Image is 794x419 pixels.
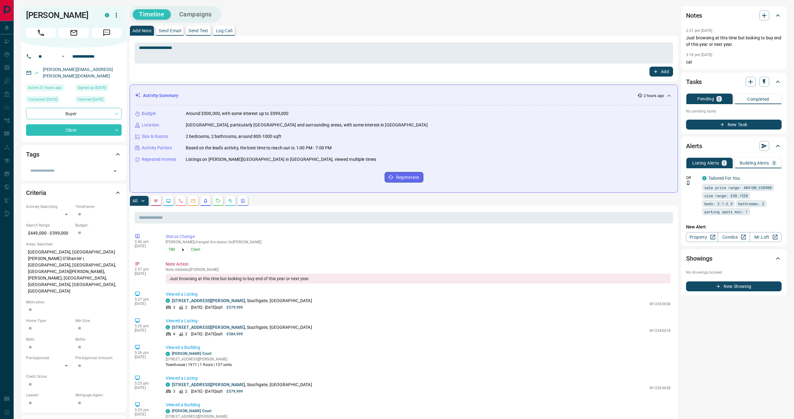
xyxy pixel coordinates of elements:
p: , Southgate, [GEOGRAPHIC_DATA] [172,298,312,304]
a: [STREET_ADDRESS][PERSON_NAME] [172,298,245,303]
p: Off [686,175,698,181]
p: Pre-Approval Amount: [75,355,122,361]
a: [PERSON_NAME] Court [172,409,212,413]
p: $579,999 [226,389,243,394]
button: New Task [686,120,782,130]
p: $579,999 [226,305,243,310]
span: beds: 2.1-2.9 [704,201,733,207]
p: $584,999 [226,331,243,337]
a: [PERSON_NAME][EMAIL_ADDRESS][PERSON_NAME][DOMAIN_NAME] [43,67,113,78]
span: Claimed [DATE] [78,96,103,103]
svg: Push Notification Only [686,181,690,185]
a: [PERSON_NAME] Court [172,351,212,356]
p: 1 [723,161,725,165]
p: 2:46 pm [135,240,156,244]
p: [DATE] - [DATE] sqft [191,389,223,394]
p: 3 [173,305,175,310]
p: Timeframe: [75,204,122,209]
p: Budget [142,110,156,117]
p: 2 [185,305,187,310]
a: Property [686,232,718,242]
h2: Tags [26,149,39,159]
a: Mr.Loft [750,232,782,242]
p: Pending [697,97,714,101]
div: condos.ca [105,13,109,17]
p: [DATE] [135,386,156,390]
span: Signed up [DATE] [78,85,106,91]
div: Tags [26,147,122,162]
span: Message [92,28,122,38]
span: bathrooms: 2 [738,201,764,207]
p: Send Email [159,29,181,33]
div: Client [26,124,122,136]
p: Min Size: [75,318,122,324]
button: Regenerate [385,172,423,183]
p: All [132,199,137,203]
button: Add [649,67,673,77]
span: Contacted [DATE] [28,96,57,103]
p: Townhouse | 1971 | 1 floors | 137 units [166,362,232,368]
div: condos.ca [166,352,170,356]
div: condos.ca [166,325,170,329]
a: [STREET_ADDRESS][PERSON_NAME] [172,325,245,330]
svg: Email Verified [34,71,38,75]
p: Activity Pattern [142,145,172,151]
div: Fri Sep 12 2025 [75,96,122,105]
p: 5:26 pm [135,324,156,328]
p: Viewed a Building [166,402,671,408]
div: condos.ca [166,409,170,413]
span: size range: 630,1538 [704,192,748,199]
p: No pending tasks [686,107,782,116]
p: [DATE] [135,412,156,417]
div: condos.ca [702,176,707,180]
p: 2 hours ago [644,93,664,99]
h2: Showings [686,254,712,263]
p: 3:18 pm [DATE] [686,53,712,57]
p: [GEOGRAPHIC_DATA], particularly [GEOGRAPHIC_DATA] and surrounding areas, with some interest in [G... [186,122,428,128]
p: [DATE] [135,244,156,248]
div: condos.ca [166,382,170,387]
p: 5:27 pm [135,297,156,302]
p: W12369658 [649,385,671,391]
span: Email [59,28,89,38]
p: Size & Rooms [142,133,168,140]
p: Note Action [166,261,671,267]
p: Note Added by [PERSON_NAME] [166,267,671,272]
span: Call [26,28,56,38]
span: sale price range: 404100,658900 [704,184,772,191]
svg: Notes [154,198,158,203]
p: Baths: [75,337,122,342]
p: 4 [173,331,175,337]
p: Completed [747,97,769,101]
p: Pre-Approved: [26,355,72,361]
p: 2 [185,389,187,394]
p: Listing Alerts [692,161,719,165]
p: Credit Score: [26,374,122,379]
span: TBD [168,246,175,253]
p: 5:26 pm [135,351,156,355]
div: condos.ca [166,298,170,303]
div: Activity Summary2 hours ago [135,90,673,101]
button: Campaigns [173,9,218,20]
p: Add Note [132,29,151,33]
p: [DATE] [135,271,156,276]
p: 2 bedrooms, 2 bathrooms, around 800-1000 sqft [186,133,281,140]
p: [DATE] - [DATE] sqft [191,331,223,337]
p: 5:25 pm [135,408,156,412]
div: Tasks [686,74,782,89]
div: Alerts [686,139,782,153]
div: Fri Sep 12 2025 [75,84,122,93]
p: [GEOGRAPHIC_DATA], [GEOGRAPHIC_DATA][PERSON_NAME] O'Shanter | [GEOGRAPHIC_DATA], [GEOGRAPHIC_DATA... [26,247,122,296]
p: Log Call [216,29,232,33]
a: [STREET_ADDRESS][PERSON_NAME] [172,382,245,387]
p: Viewed a Listing [166,291,671,298]
p: [DATE] [135,328,156,333]
span: parking spots min: 1 [704,209,748,215]
p: 0 [773,161,775,165]
button: Open [111,167,119,175]
p: No showings booked [686,270,782,275]
p: cal [686,59,782,65]
p: Areas Searched: [26,241,122,247]
p: Location [142,122,159,128]
div: Just browsing at this time but looking to buy end of this year or next year. [166,274,671,284]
